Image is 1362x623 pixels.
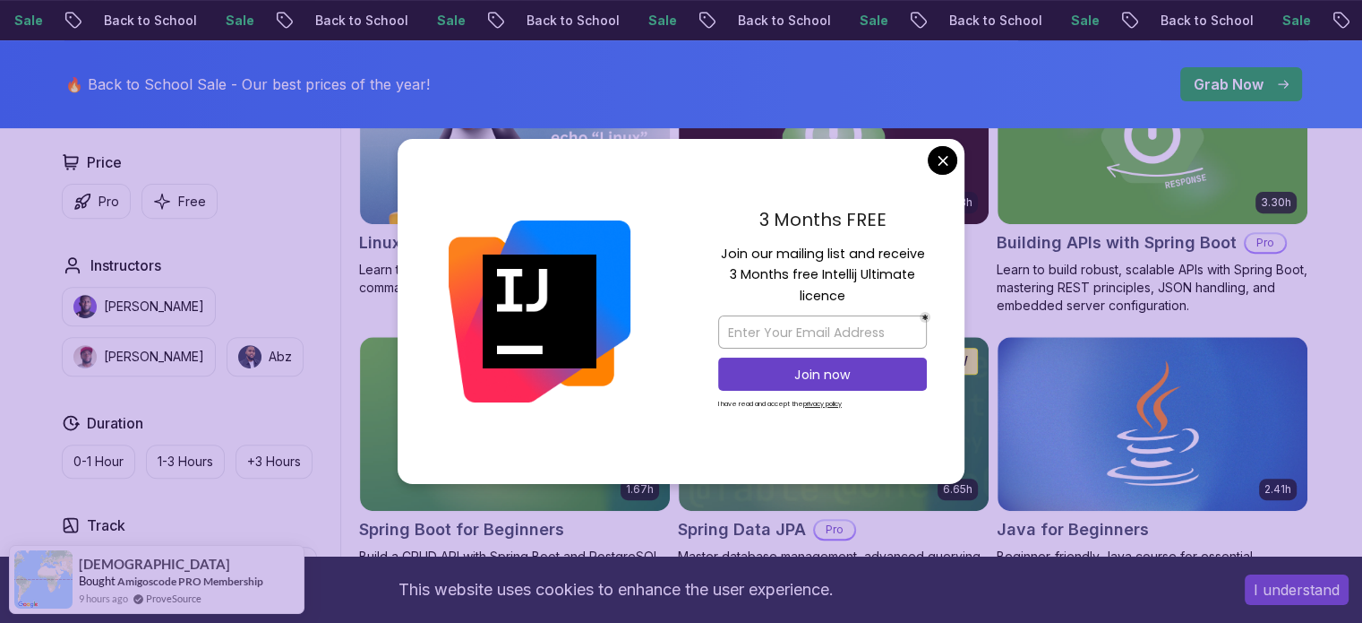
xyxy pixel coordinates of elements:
[844,12,902,30] p: Sale
[815,521,854,539] p: Pro
[73,345,97,368] img: instructor img
[89,12,210,30] p: Back to School
[1145,12,1267,30] p: Back to School
[87,151,122,173] h2: Price
[359,336,671,584] a: Spring Boot for Beginners card1.67hNEWSpring Boot for BeginnersBuild a CRUD API with Spring Boot ...
[943,482,972,497] p: 6.65h
[79,591,128,606] span: 9 hours ago
[422,12,479,30] p: Sale
[79,557,230,572] span: [DEMOGRAPHIC_DATA]
[998,50,1307,224] img: Building APIs with Spring Boot card
[626,482,654,497] p: 1.67h
[104,298,204,316] p: [PERSON_NAME]
[146,591,201,606] a: ProveSource
[360,50,670,224] img: Linux Fundamentals card
[79,574,116,588] span: Bought
[62,184,131,219] button: Pro
[65,74,430,95] p: 🔥 Back to School Sale - Our best prices of the year!
[1194,74,1263,95] p: Grab Now
[997,336,1308,584] a: Java for Beginners card2.41hJava for BeginnersBeginner-friendly Java course for essential program...
[359,548,671,584] p: Build a CRUD API with Spring Boot and PostgreSQL database using Spring Data JPA and Spring AI
[90,255,161,276] h2: Instructors
[934,12,1056,30] p: Back to School
[158,453,213,471] p: 1-3 Hours
[997,49,1308,315] a: Building APIs with Spring Boot card3.30hBuilding APIs with Spring BootProLearn to build robust, s...
[723,12,844,30] p: Back to School
[247,453,301,471] p: +3 Hours
[146,445,225,479] button: 1-3 Hours
[1264,482,1291,497] p: 2.41h
[1267,12,1324,30] p: Sale
[359,49,671,297] a: Linux Fundamentals card6.00hLinux FundamentalsProLearn the fundamentals of Linux and how to use t...
[13,570,1218,610] div: This website uses cookies to enhance the user experience.
[359,261,671,297] p: Learn the fundamentals of Linux and how to use the command line
[360,337,670,511] img: Spring Boot for Beginners card
[997,517,1149,542] h2: Java for Beginners
[1245,575,1349,605] button: Accept cookies
[62,287,216,326] button: instructor img[PERSON_NAME]
[73,295,97,318] img: instructor img
[141,184,218,219] button: Free
[62,337,216,376] button: instructor img[PERSON_NAME]
[178,193,206,211] p: Free
[104,348,204,366] p: [PERSON_NAME]
[87,515,125,536] h2: Track
[62,445,135,479] button: 0-1 Hour
[87,412,143,434] h2: Duration
[633,12,690,30] p: Sale
[14,550,73,609] img: provesource social proof notification image
[300,12,422,30] p: Back to School
[1056,12,1113,30] p: Sale
[997,261,1308,315] p: Learn to build robust, scalable APIs with Spring Boot, mastering REST principles, JSON handling, ...
[269,348,292,366] p: Abz
[99,193,119,211] p: Pro
[227,337,304,376] button: instructor imgAbz
[73,453,124,471] p: 0-1 Hour
[678,548,989,584] p: Master database management, advanced querying, and expert data handling with ease
[998,337,1307,511] img: Java for Beginners card
[210,12,268,30] p: Sale
[238,345,261,368] img: instructor img
[679,50,989,224] img: Advanced Spring Boot card
[511,12,633,30] p: Back to School
[117,575,263,588] a: Amigoscode PRO Membership
[1261,195,1291,210] p: 3.30h
[678,517,806,542] h2: Spring Data JPA
[236,445,313,479] button: +3 Hours
[1246,234,1285,252] p: Pro
[359,230,518,255] h2: Linux Fundamentals
[997,230,1237,255] h2: Building APIs with Spring Boot
[359,517,564,542] h2: Spring Boot for Beginners
[997,548,1308,584] p: Beginner-friendly Java course for essential programming skills and application development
